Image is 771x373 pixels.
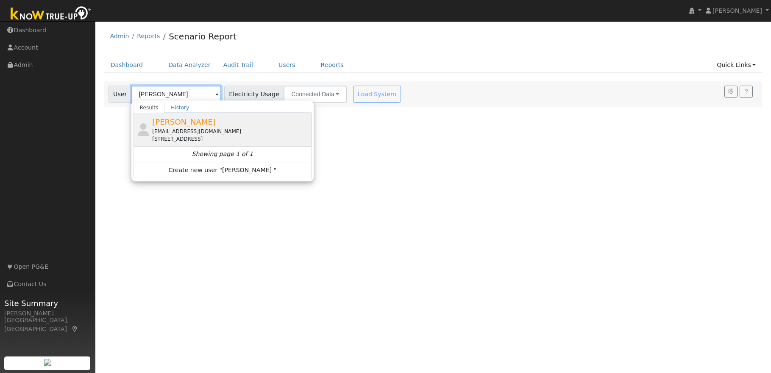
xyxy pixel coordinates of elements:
a: Results [134,103,165,113]
span: [PERSON_NAME] [713,7,762,14]
a: Dashboard [104,57,150,73]
div: [STREET_ADDRESS] [152,135,309,143]
i: Showing page 1 of 1 [192,150,253,159]
input: Select a User [131,86,221,103]
a: Data Analyzer [162,57,217,73]
a: History [164,103,195,113]
a: Help Link [740,86,753,97]
span: [PERSON_NAME] [152,117,216,126]
button: Connected Data [284,86,347,103]
a: Map [71,326,79,332]
span: Site Summary [4,298,91,309]
a: Reports [315,57,350,73]
a: Quick Links [710,57,762,73]
div: [GEOGRAPHIC_DATA], [GEOGRAPHIC_DATA] [4,316,91,334]
div: [PERSON_NAME] [4,309,91,318]
a: Scenario Report [169,31,237,42]
a: Reports [137,33,160,39]
span: Create new user "[PERSON_NAME] " [169,166,276,175]
img: Know True-Up [6,5,95,24]
div: [EMAIL_ADDRESS][DOMAIN_NAME] [152,128,309,135]
button: Settings [724,86,738,97]
a: Audit Trail [217,57,259,73]
a: Users [272,57,302,73]
img: retrieve [44,359,51,366]
a: Admin [110,33,129,39]
span: Electricity Usage [224,86,284,103]
span: User [109,86,132,103]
